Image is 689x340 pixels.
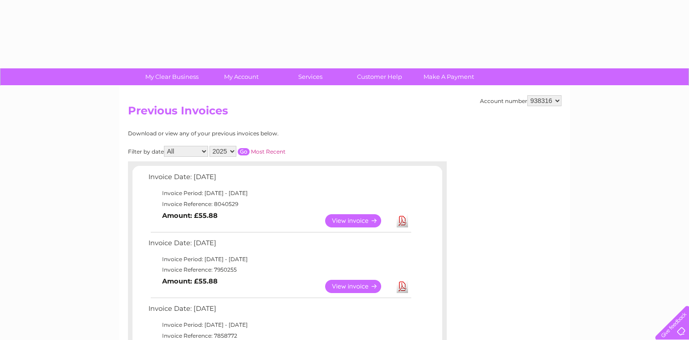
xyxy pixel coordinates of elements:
a: Customer Help [342,68,417,85]
a: Make A Payment [411,68,486,85]
a: My Clear Business [134,68,209,85]
td: Invoice Period: [DATE] - [DATE] [146,319,413,330]
h2: Previous Invoices [128,104,561,122]
div: Filter by date [128,146,367,157]
div: Download or view any of your previous invoices below. [128,130,367,137]
b: Amount: £55.88 [162,277,218,285]
div: Account number [480,95,561,106]
td: Invoice Reference: 8040529 [146,199,413,210]
a: Services [273,68,348,85]
td: Invoice Reference: 7950255 [146,264,413,275]
a: Download [397,280,408,293]
a: My Account [204,68,279,85]
td: Invoice Date: [DATE] [146,237,413,254]
a: View [325,280,392,293]
a: View [325,214,392,227]
td: Invoice Date: [DATE] [146,303,413,319]
td: Invoice Period: [DATE] - [DATE] [146,254,413,265]
b: Amount: £55.88 [162,211,218,220]
a: Most Recent [251,148,286,155]
a: Download [397,214,408,227]
td: Invoice Period: [DATE] - [DATE] [146,188,413,199]
td: Invoice Date: [DATE] [146,171,413,188]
